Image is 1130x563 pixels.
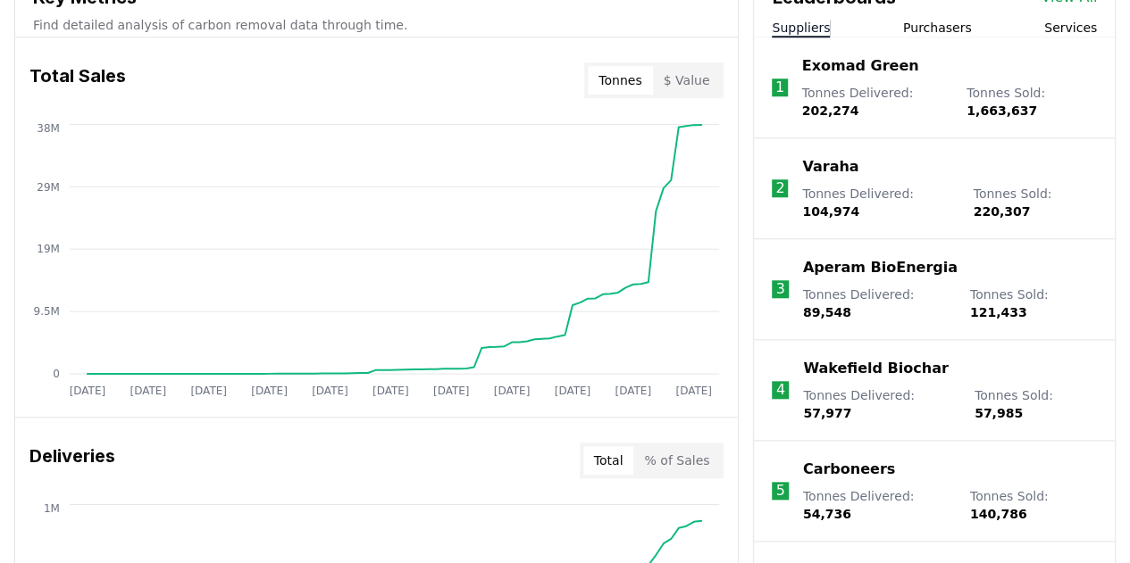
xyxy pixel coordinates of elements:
[772,19,830,37] button: Suppliers
[53,368,60,380] tspan: 0
[615,384,652,396] tspan: [DATE]
[803,386,957,422] p: Tonnes Delivered :
[494,384,531,396] tspan: [DATE]
[190,384,227,396] tspan: [DATE]
[970,305,1027,319] span: 121,433
[803,305,851,319] span: 89,548
[802,204,859,219] span: 104,974
[802,84,949,120] p: Tonnes Delivered :
[803,507,851,521] span: 54,736
[975,406,1023,420] span: 57,985
[903,19,972,37] button: Purchasers
[803,406,851,420] span: 57,977
[37,243,60,255] tspan: 19M
[802,103,859,118] span: 202,274
[970,507,1027,521] span: 140,786
[803,487,952,523] p: Tonnes Delivered :
[33,16,720,34] p: Find detailed analysis of carbon removal data through time.
[967,84,1097,120] p: Tonnes Sold :
[803,257,958,278] a: Aperam BioEnergia
[970,286,1097,321] p: Tonnes Sold :
[775,278,784,300] p: 3
[802,156,858,178] a: Varaha
[588,66,652,95] button: Tonnes
[775,480,784,501] p: 5
[37,180,60,193] tspan: 29M
[70,384,106,396] tspan: [DATE]
[1044,19,1097,37] button: Services
[803,358,948,379] a: Wakefield Biochar
[975,386,1097,422] p: Tonnes Sold :
[251,384,288,396] tspan: [DATE]
[555,384,591,396] tspan: [DATE]
[775,178,784,199] p: 2
[775,77,784,98] p: 1
[44,501,60,514] tspan: 1M
[130,384,167,396] tspan: [DATE]
[973,185,1097,220] p: Tonnes Sold :
[803,286,952,321] p: Tonnes Delivered :
[802,185,955,220] p: Tonnes Delivered :
[34,305,60,318] tspan: 9.5M
[29,62,126,98] h3: Total Sales
[29,443,115,478] h3: Deliveries
[312,384,348,396] tspan: [DATE]
[803,459,895,480] a: Carboneers
[967,103,1037,118] span: 1,663,637
[802,55,919,77] a: Exomad Green
[583,446,634,475] button: Total
[37,121,60,134] tspan: 38M
[433,384,470,396] tspan: [DATE]
[776,379,785,401] p: 4
[676,384,713,396] tspan: [DATE]
[653,66,721,95] button: $ Value
[372,384,409,396] tspan: [DATE]
[633,446,720,475] button: % of Sales
[970,487,1097,523] p: Tonnes Sold :
[973,204,1030,219] span: 220,307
